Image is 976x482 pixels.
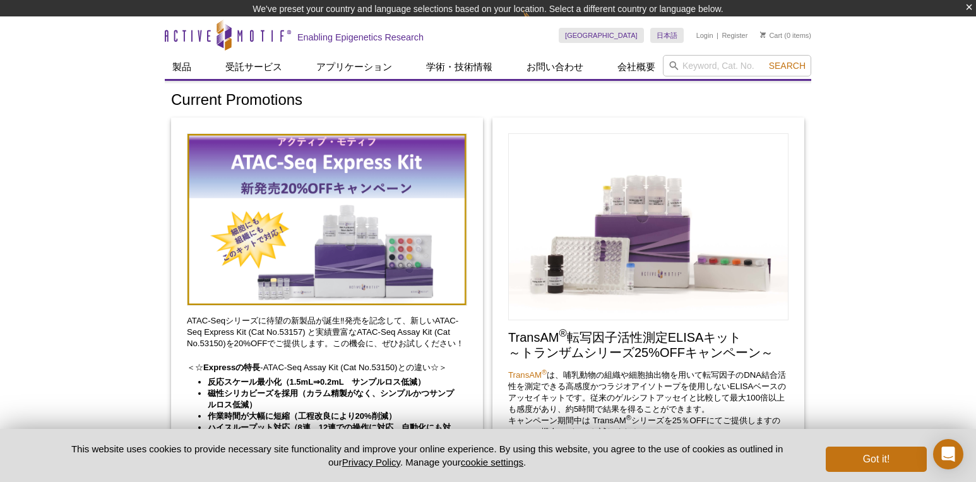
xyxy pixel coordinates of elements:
a: アプリケーション [309,55,400,79]
img: Your Cart [760,32,766,38]
h1: Current Promotions [171,92,805,110]
p: This website uses cookies to provide necessary site functionality and improve your online experie... [49,442,805,469]
img: Change Here [523,9,556,39]
strong: 磁性シリカビーズを採用（カラム精製がなく、シンプルかつサンプルロス低減） [208,389,454,409]
sup: ® [559,328,566,340]
div: Open Intercom Messenger [933,439,963,469]
a: 日本語 [650,28,684,43]
strong: ハイスループット対応（8連、12連での操作に対応。自動化にも対応可能） [208,423,451,443]
a: 受託サービス [218,55,290,79]
p: は、哺乳動物の組織や細胞抽出物を用いて転写因子のDNA結合活性を測定できる高感度かつラジオアイソトープを使用しないELISAベースのアッセイキットです。従来のゲルシフトアッセイと比較して最大10... [508,370,789,438]
img: Save on ATAC-Seq Kits [187,133,467,306]
a: Cart [760,31,782,40]
a: 会社概要 [610,55,663,79]
input: Keyword, Cat. No. [663,55,811,76]
a: お問い合わせ [519,55,591,79]
a: 学術・技術情報 [419,55,500,79]
a: Login [696,31,713,40]
button: cookie settings [461,457,523,467]
li: | [717,28,718,43]
li: (0 items) [760,28,811,43]
span: Search [769,61,806,71]
h2: Enabling Epigenetics Research [297,32,424,43]
a: TransAM® [508,370,547,380]
p: ATAC-Seqシリーズに待望の新製品が誕生‼発売を記念して、新しいATAC-Seq Express Kit (Cat No.53157) と実績豊富なATAC-Seq Assay Kit (C... [187,315,467,349]
strong: 反応スケール最小化（1.5mL⇒0.2mL サンプルロス低減） [208,377,426,387]
a: [GEOGRAPHIC_DATA] [559,28,644,43]
strong: 作業時間が大幅に短縮（工程改良により20%削減） [208,411,396,421]
a: 製品 [165,55,199,79]
a: Register [722,31,747,40]
p: ＜☆ -ATAC-Seq Assay Kit (Cat No.53150)との違い☆＞ [187,362,467,373]
sup: ® [542,368,547,376]
img: Save on TransAM [508,133,789,321]
strong: Expressの特長 [203,363,260,372]
sup: ® [626,414,631,421]
button: Search [765,60,809,71]
h2: TransAM 転写因子活性測定ELISAキット ～トランザムシリーズ25%OFFキャンペーン～ [508,330,789,360]
button: Got it! [826,447,927,472]
a: Privacy Policy [342,457,400,467]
